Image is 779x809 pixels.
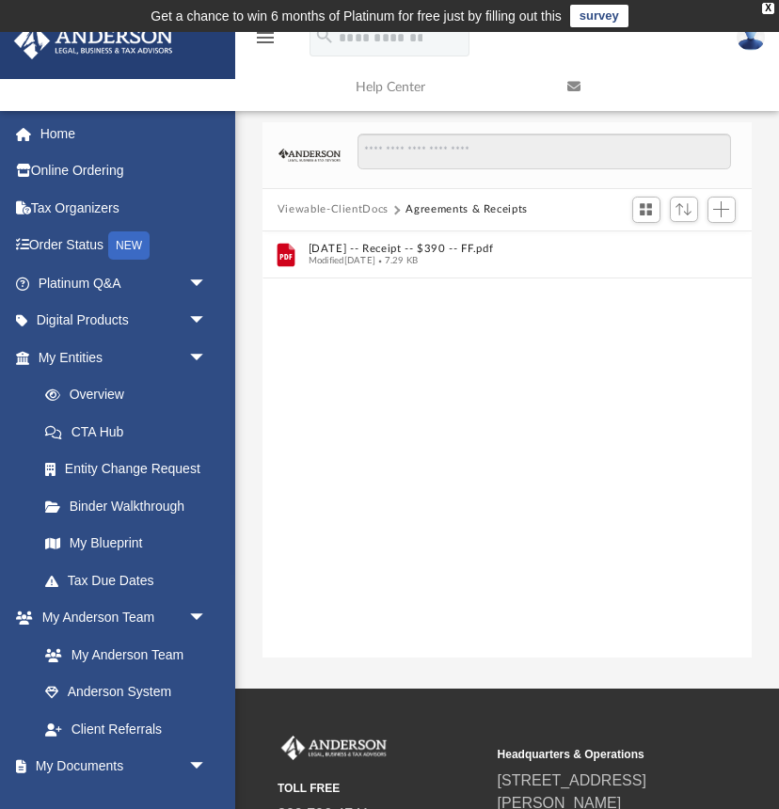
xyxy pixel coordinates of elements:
[632,197,660,223] button: Switch to Grid View
[498,746,705,763] small: Headquarters & Operations
[375,256,418,265] span: 7.29 KB
[707,197,736,223] button: Add
[278,780,485,797] small: TOLL FREE
[262,231,752,659] div: grid
[254,26,277,49] i: menu
[570,5,628,27] a: survey
[188,302,226,341] span: arrow_drop_down
[13,339,235,376] a: My Entitiesarrow_drop_down
[26,376,235,414] a: Overview
[26,525,226,563] a: My Blueprint
[188,339,226,377] span: arrow_drop_down
[278,201,389,218] button: Viewable-ClientDocs
[314,25,335,46] i: search
[13,599,226,637] a: My Anderson Teamarrow_drop_down
[358,134,732,169] input: Search files and folders
[13,115,235,152] a: Home
[342,50,553,124] a: Help Center
[26,487,235,525] a: Binder Walkthrough
[188,748,226,786] span: arrow_drop_down
[737,24,765,51] img: User Pic
[13,189,235,227] a: Tax Organizers
[13,302,235,340] a: Digital Productsarrow_drop_down
[278,736,390,760] img: Anderson Advisors Platinum Portal
[13,227,235,265] a: Order StatusNEW
[188,264,226,303] span: arrow_drop_down
[254,36,277,49] a: menu
[26,413,235,451] a: CTA Hub
[26,562,235,599] a: Tax Due Dates
[13,748,226,785] a: My Documentsarrow_drop_down
[151,5,562,27] div: Get a chance to win 6 months of Platinum for free just by filling out this
[26,710,226,748] a: Client Referrals
[308,256,375,265] span: Modified [DATE]
[26,674,226,711] a: Anderson System
[405,201,528,218] button: Agreements & Receipts
[762,3,774,14] div: close
[8,23,179,59] img: Anderson Advisors Platinum Portal
[13,264,235,302] a: Platinum Q&Aarrow_drop_down
[13,152,235,190] a: Online Ordering
[188,599,226,638] span: arrow_drop_down
[26,451,235,488] a: Entity Change Request
[108,231,150,260] div: NEW
[308,242,680,254] button: [DATE] -- Receipt -- $390 -- FF.pdf
[26,636,216,674] a: My Anderson Team
[670,197,698,222] button: Sort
